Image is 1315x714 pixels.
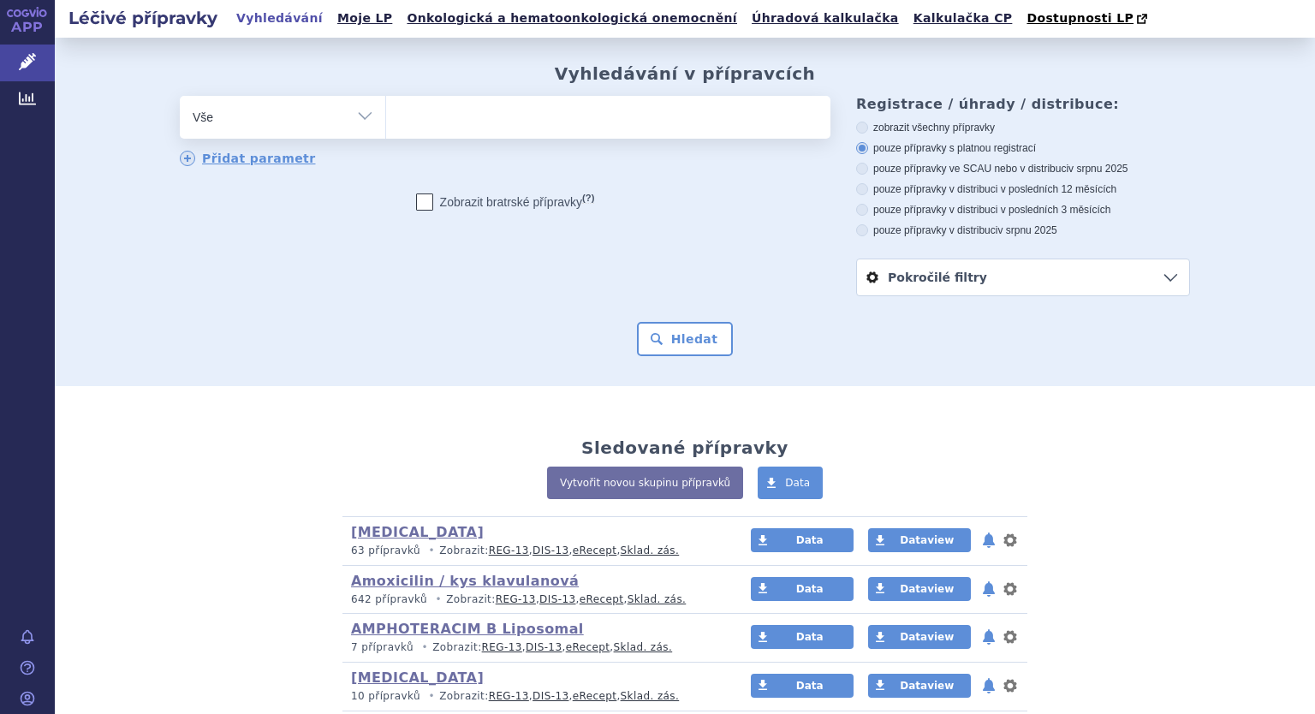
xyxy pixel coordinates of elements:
[496,593,536,605] a: REG-13
[1026,11,1134,25] span: Dostupnosti LP
[351,592,718,607] p: Zobrazit: , , ,
[351,641,414,653] span: 7 přípravků
[1002,627,1019,647] button: nastavení
[431,592,446,607] i: •
[637,322,734,356] button: Hledat
[868,577,971,601] a: Dataview
[856,121,1190,134] label: zobrazit všechny přípravky
[796,583,824,595] span: Data
[1002,530,1019,550] button: nastavení
[857,259,1189,295] a: Pokročilé filtry
[533,544,568,556] a: DIS-13
[751,528,854,552] a: Data
[980,675,997,696] button: notifikace
[856,141,1190,155] label: pouze přípravky s platnou registrací
[416,193,595,211] label: Zobrazit bratrské přípravky
[351,593,427,605] span: 642 přípravků
[621,690,680,702] a: Sklad. zás.
[539,593,575,605] a: DIS-13
[1002,675,1019,696] button: nastavení
[547,467,743,499] a: Vytvořit novou skupinu přípravků
[526,641,562,653] a: DIS-13
[900,583,954,595] span: Dataview
[489,544,529,556] a: REG-13
[980,579,997,599] button: notifikace
[351,621,584,637] a: AMPHOTERACIM B Liposomal
[417,640,432,655] i: •
[614,641,673,653] a: Sklad. zás.
[351,573,579,589] a: Amoxicilin / kys klavulanová
[566,641,610,653] a: eRecept
[796,631,824,643] span: Data
[351,544,420,556] span: 63 přípravků
[751,577,854,601] a: Data
[980,530,997,550] button: notifikace
[785,477,810,489] span: Data
[856,203,1190,217] label: pouze přípravky v distribuci v posledních 3 měsících
[351,689,718,704] p: Zobrazit: , , ,
[573,690,617,702] a: eRecept
[856,182,1190,196] label: pouze přípravky v distribuci v posledních 12 měsících
[1021,7,1156,31] a: Dostupnosti LP
[856,223,1190,237] label: pouze přípravky v distribuci
[758,467,823,499] a: Data
[351,544,718,558] p: Zobrazit: , , ,
[351,669,484,686] a: [MEDICAL_DATA]
[351,690,420,702] span: 10 přípravků
[581,437,788,458] h2: Sledované přípravky
[231,7,328,30] a: Vyhledávání
[573,544,617,556] a: eRecept
[900,631,954,643] span: Dataview
[582,193,594,204] abbr: (?)
[900,680,954,692] span: Dataview
[751,674,854,698] a: Data
[856,162,1190,176] label: pouze přípravky ve SCAU nebo v distribuci
[424,544,439,558] i: •
[628,593,687,605] a: Sklad. zás.
[351,524,484,540] a: [MEDICAL_DATA]
[482,641,522,653] a: REG-13
[55,6,231,30] h2: Léčivé přípravky
[555,63,816,84] h2: Vyhledávání v přípravcích
[580,593,624,605] a: eRecept
[751,625,854,649] a: Data
[997,224,1056,236] span: v srpnu 2025
[980,627,997,647] button: notifikace
[621,544,680,556] a: Sklad. zás.
[868,674,971,698] a: Dataview
[1068,163,1128,175] span: v srpnu 2025
[908,7,1018,30] a: Kalkulačka CP
[180,151,316,166] a: Přidat parametr
[489,690,529,702] a: REG-13
[1002,579,1019,599] button: nastavení
[868,528,971,552] a: Dataview
[900,534,954,546] span: Dataview
[332,7,397,30] a: Moje LP
[424,689,439,704] i: •
[402,7,742,30] a: Onkologická a hematoonkologická onemocnění
[796,680,824,692] span: Data
[351,640,718,655] p: Zobrazit: , , ,
[533,690,568,702] a: DIS-13
[796,534,824,546] span: Data
[856,96,1190,112] h3: Registrace / úhrady / distribuce:
[868,625,971,649] a: Dataview
[747,7,904,30] a: Úhradová kalkulačka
